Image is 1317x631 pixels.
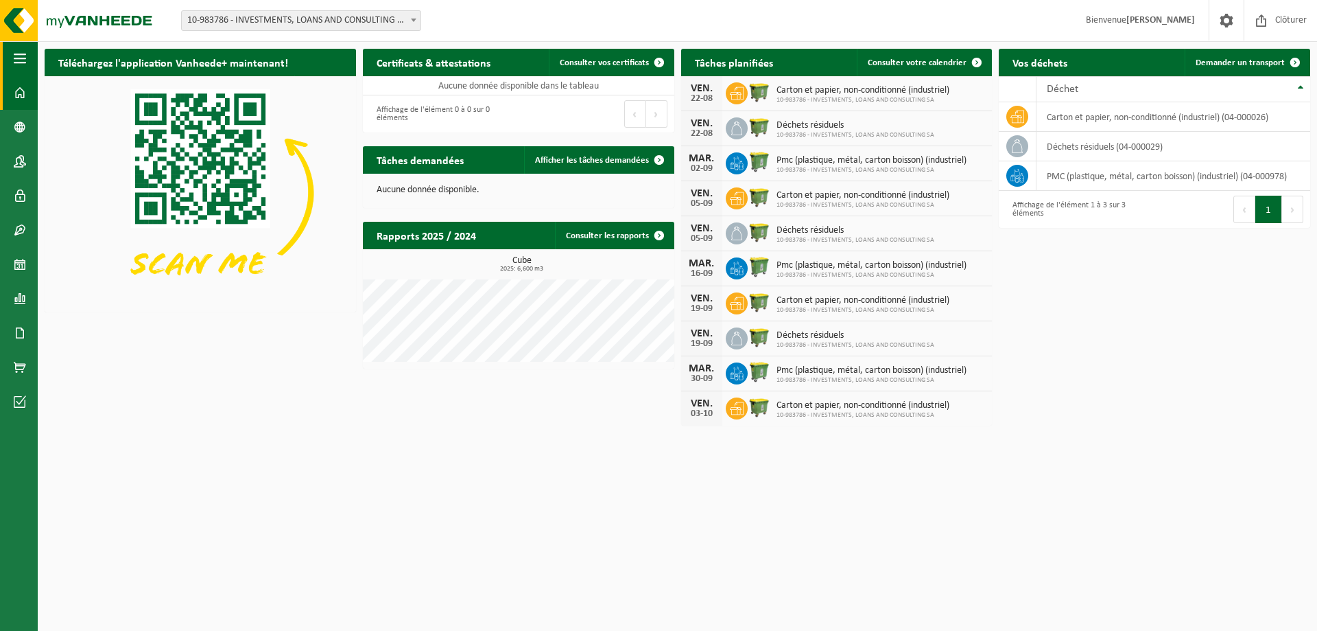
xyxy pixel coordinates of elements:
div: VEN. [688,118,715,129]
strong: [PERSON_NAME] [1126,15,1195,25]
button: 1 [1255,196,1282,223]
img: WB-1100-HPE-GN-50 [748,80,771,104]
span: 10-983786 - INVESTMENTS, LOANS AND CONSULTING SA - TUBIZE [181,10,421,31]
img: WB-0770-HPE-GN-50 [748,150,771,174]
span: Pmc (plastique, métal, carton boisson) (industriel) [776,260,966,271]
span: 2025: 6,600 m3 [370,266,674,273]
div: 16-09 [688,269,715,279]
div: 19-09 [688,339,715,349]
img: WB-1100-HPE-GN-50 [748,220,771,244]
h2: Tâches demandées [363,146,477,173]
img: WB-0770-HPE-GN-50 [748,360,771,384]
button: Previous [624,100,646,128]
span: Pmc (plastique, métal, carton boisson) (industriel) [776,155,966,166]
div: 22-08 [688,129,715,139]
span: 10-983786 - INVESTMENTS, LOANS AND CONSULTING SA - TUBIZE [182,11,420,30]
img: WB-1100-HPE-GN-50 [748,395,771,419]
img: WB-1100-HPE-GN-50 [748,185,771,209]
div: 03-10 [688,409,715,419]
h2: Rapports 2025 / 2024 [363,222,490,249]
span: Déchets résiduels [776,330,934,341]
a: Afficher les tâches demandées [524,146,673,174]
a: Consulter les rapports [555,222,673,249]
span: 10-983786 - INVESTMENTS, LOANS AND CONSULTING SA [776,201,949,209]
td: Aucune donnée disponible dans le tableau [363,76,674,95]
span: Carton et papier, non-conditionné (industriel) [776,190,949,201]
span: Carton et papier, non-conditionné (industriel) [776,85,949,96]
span: Afficher les tâches demandées [535,156,649,165]
div: VEN. [688,293,715,304]
a: Consulter votre calendrier [857,49,990,76]
td: PMC (plastique, métal, carton boisson) (industriel) (04-000978) [1036,161,1310,191]
h2: Tâches planifiées [681,49,787,76]
div: MAR. [688,153,715,164]
button: Next [646,100,667,128]
span: 10-983786 - INVESTMENTS, LOANS AND CONSULTING SA [776,131,934,139]
img: WB-1100-HPE-GN-50 [748,290,771,314]
h2: Téléchargez l'application Vanheede+ maintenant! [45,49,302,76]
div: 02-09 [688,164,715,174]
div: MAR. [688,258,715,269]
span: Demander un transport [1196,58,1285,67]
span: 10-983786 - INVESTMENTS, LOANS AND CONSULTING SA [776,236,934,244]
div: VEN. [688,188,715,199]
img: WB-1100-HPE-GN-50 [748,115,771,139]
div: VEN. [688,328,715,339]
a: Demander un transport [1185,49,1309,76]
div: VEN. [688,83,715,94]
span: 10-983786 - INVESTMENTS, LOANS AND CONSULTING SA [776,306,949,314]
span: Déchets résiduels [776,120,934,131]
span: Pmc (plastique, métal, carton boisson) (industriel) [776,365,966,376]
span: Consulter vos certificats [560,58,649,67]
div: 22-08 [688,94,715,104]
div: VEN. [688,223,715,234]
span: 10-983786 - INVESTMENTS, LOANS AND CONSULTING SA [776,411,949,420]
button: Next [1282,196,1303,223]
a: Consulter vos certificats [549,49,673,76]
p: Aucune donnée disponible. [377,185,661,195]
span: Déchets résiduels [776,225,934,236]
td: carton et papier, non-conditionné (industriel) (04-000026) [1036,102,1310,132]
button: Previous [1233,196,1255,223]
span: Carton et papier, non-conditionné (industriel) [776,400,949,411]
span: Consulter votre calendrier [868,58,966,67]
div: Affichage de l'élément 1 à 3 sur 3 éléments [1006,194,1148,225]
h3: Cube [370,256,674,273]
div: 05-09 [688,199,715,209]
span: 10-983786 - INVESTMENTS, LOANS AND CONSULTING SA [776,96,949,104]
div: MAR. [688,363,715,374]
span: 10-983786 - INVESTMENTS, LOANS AND CONSULTING SA [776,376,966,385]
h2: Certificats & attestations [363,49,504,76]
img: Download de VHEPlus App [45,76,356,310]
h2: Vos déchets [999,49,1081,76]
div: Affichage de l'élément 0 à 0 sur 0 éléments [370,99,512,129]
td: déchets résiduels (04-000029) [1036,132,1310,161]
div: 05-09 [688,234,715,244]
span: Déchet [1047,84,1078,95]
div: VEN. [688,398,715,409]
div: 19-09 [688,304,715,314]
span: 10-983786 - INVESTMENTS, LOANS AND CONSULTING SA [776,271,966,279]
span: 10-983786 - INVESTMENTS, LOANS AND CONSULTING SA [776,341,934,349]
img: WB-0770-HPE-GN-50 [748,255,771,279]
img: WB-1100-HPE-GN-50 [748,325,771,349]
span: Carton et papier, non-conditionné (industriel) [776,295,949,306]
div: 30-09 [688,374,715,384]
span: 10-983786 - INVESTMENTS, LOANS AND CONSULTING SA [776,166,966,174]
